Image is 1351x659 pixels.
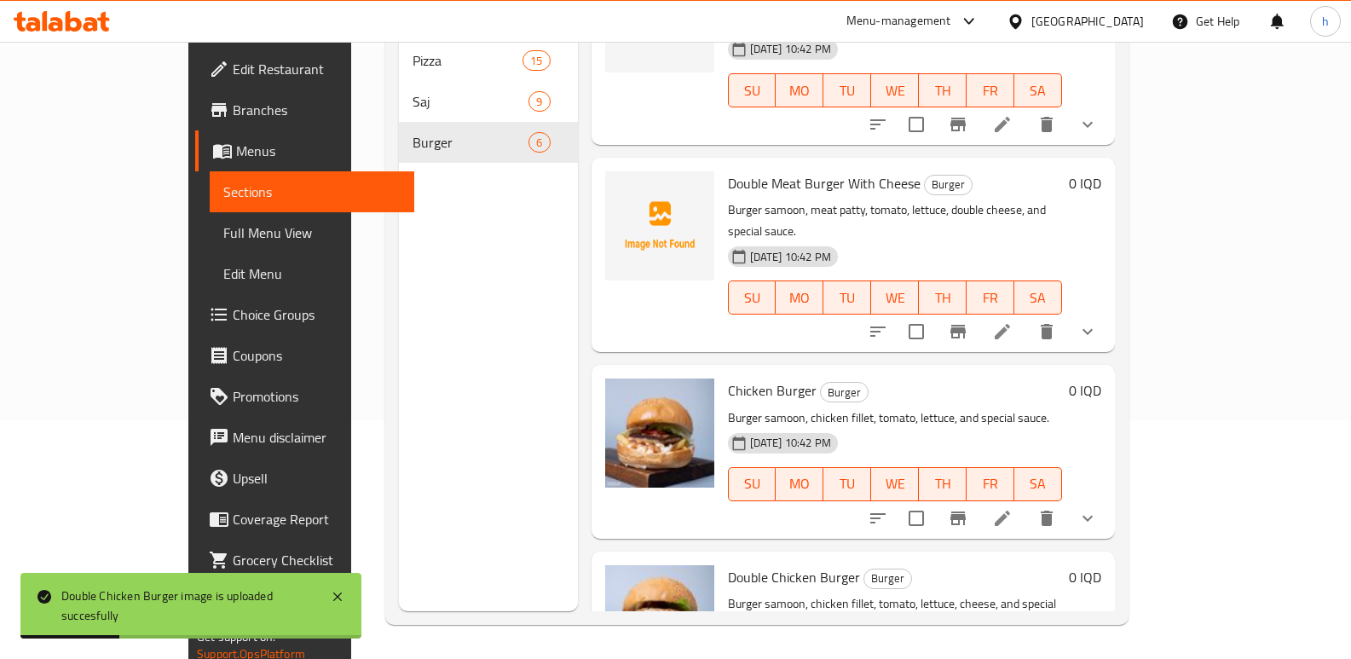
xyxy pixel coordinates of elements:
span: WE [878,286,912,310]
span: SU [736,471,770,496]
button: show more [1067,311,1108,352]
span: Menus [236,141,401,161]
button: sort-choices [857,311,898,352]
img: Double Meat Burger With Cheese [605,171,714,280]
div: Burger [924,175,973,195]
span: Select to update [898,107,934,142]
button: FR [967,467,1014,501]
span: Edit Restaurant [233,59,401,79]
a: Coupons [195,335,414,376]
span: TH [926,78,960,103]
svg: Show Choices [1077,508,1098,529]
button: show more [1067,104,1108,145]
span: TU [830,78,864,103]
div: Burger [820,382,869,402]
span: Pizza [413,50,523,71]
p: Burger samoon, chicken fillet, tomato, lettuce, cheese, and special sauce. [728,593,1062,636]
span: [DATE] 10:42 PM [743,435,838,451]
button: delete [1026,498,1067,539]
span: 6 [529,135,549,151]
button: SU [728,280,777,315]
button: FR [967,73,1014,107]
div: Burger [863,569,912,589]
span: Coupons [233,345,401,366]
a: Branches [195,90,414,130]
button: sort-choices [857,498,898,539]
a: Edit Restaurant [195,49,414,90]
button: delete [1026,311,1067,352]
span: [DATE] 10:42 PM [743,249,838,265]
div: items [528,91,550,112]
nav: Menu sections [399,33,578,170]
button: TU [823,467,871,501]
button: TU [823,280,871,315]
span: TH [926,286,960,310]
span: [DATE] 10:42 PM [743,41,838,57]
a: Menu disclaimer [195,417,414,458]
button: SA [1014,73,1062,107]
span: 15 [523,53,549,69]
span: MO [782,471,817,496]
a: Edit menu item [992,114,1013,135]
button: SU [728,73,777,107]
button: TH [919,467,967,501]
a: Edit menu item [992,321,1013,342]
button: SA [1014,280,1062,315]
a: Menus [195,130,414,171]
button: SU [728,467,777,501]
a: Coverage Report [195,499,414,540]
span: FR [973,286,1007,310]
span: SA [1021,286,1055,310]
button: TH [919,280,967,315]
span: MO [782,78,817,103]
span: Double Meat Burger With Cheese [728,171,921,196]
span: Edit Menu [223,263,401,284]
span: TH [926,471,960,496]
div: Saj9 [399,81,578,122]
button: sort-choices [857,104,898,145]
span: Chicken Burger [728,378,817,403]
button: SA [1014,467,1062,501]
span: Branches [233,100,401,120]
div: items [528,132,550,153]
div: Double Chicken Burger image is uploaded succesfully [61,587,314,625]
button: MO [776,467,823,501]
span: h [1322,12,1329,31]
div: Saj [413,91,529,112]
p: Burger samoon, chicken fillet, tomato, lettuce, and special sauce. [728,408,1062,429]
button: show more [1067,498,1108,539]
span: TU [830,286,864,310]
span: FR [973,471,1007,496]
span: Select to update [898,314,934,350]
span: Sections [223,182,401,202]
div: Pizza15 [399,40,578,81]
span: SA [1021,78,1055,103]
a: Grocery Checklist [195,540,414,581]
h6: 0 IQD [1069,379,1101,402]
span: Burger [413,132,529,153]
svg: Show Choices [1077,114,1098,135]
span: Burger [821,383,868,402]
h6: 0 IQD [1069,171,1101,195]
span: Choice Groups [233,304,401,325]
a: Promotions [195,376,414,417]
span: TU [830,471,864,496]
span: Menu disclaimer [233,427,401,448]
a: Upsell [195,458,414,499]
div: [GEOGRAPHIC_DATA] [1031,12,1144,31]
img: Chicken Burger [605,379,714,488]
span: FR [973,78,1007,103]
span: Burger [864,569,911,588]
button: TH [919,73,967,107]
span: Upsell [233,468,401,488]
a: Sections [210,171,414,212]
span: Grocery Checklist [233,550,401,570]
span: Promotions [233,386,401,407]
span: Coverage Report [233,509,401,529]
a: Choice Groups [195,294,414,335]
button: WE [871,467,919,501]
button: FR [967,280,1014,315]
p: Burger samoon, meat patty, tomato, lettuce, double cheese, and special sauce. [728,199,1062,242]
